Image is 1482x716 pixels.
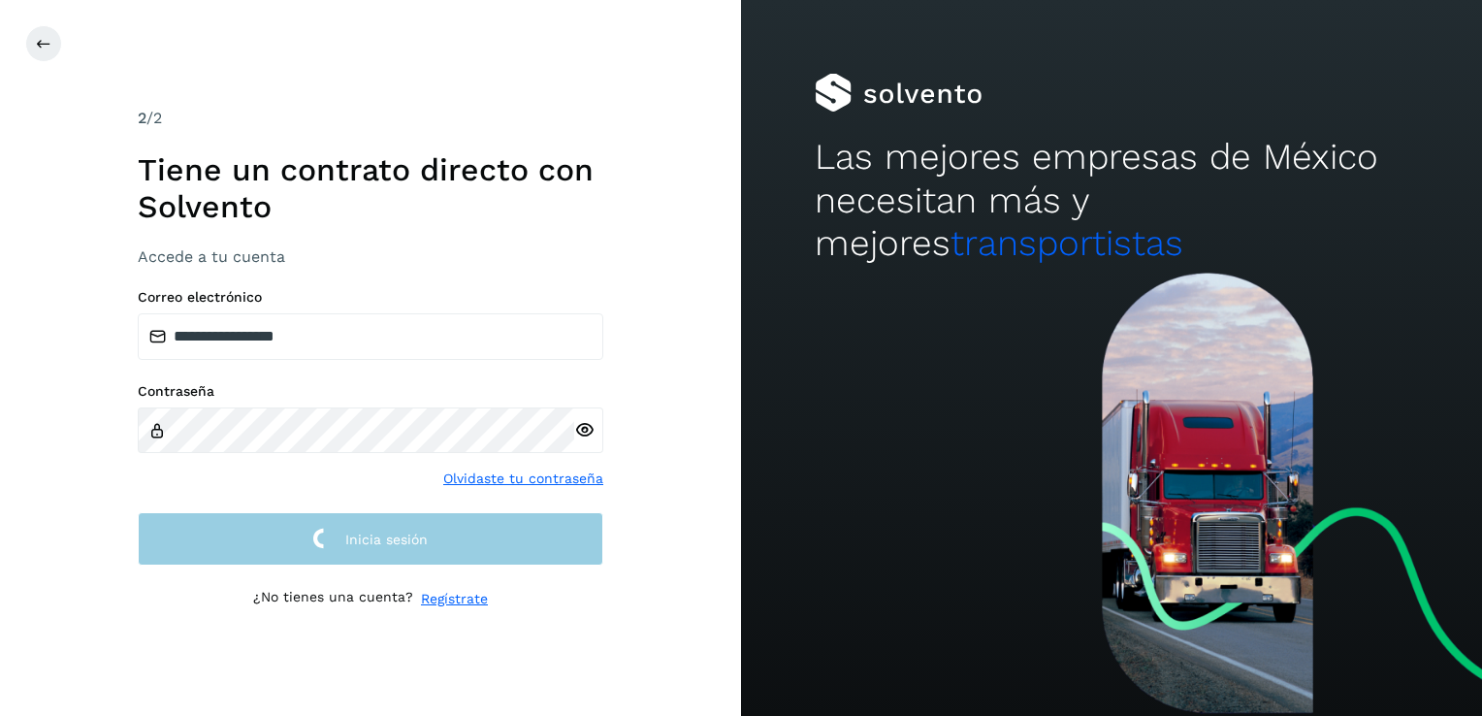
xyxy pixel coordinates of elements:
p: ¿No tienes una cuenta? [253,589,413,609]
span: transportistas [950,222,1183,264]
span: 2 [138,109,146,127]
label: Correo electrónico [138,289,603,306]
h3: Accede a tu cuenta [138,247,603,266]
div: /2 [138,107,603,130]
a: Regístrate [421,589,488,609]
h2: Las mejores empresas de México necesitan más y mejores [815,136,1407,265]
a: Olvidaste tu contraseña [443,469,603,489]
h1: Tiene un contrato directo con Solvento [138,151,603,226]
label: Contraseña [138,383,603,400]
span: Inicia sesión [345,533,428,546]
button: Inicia sesión [138,512,603,566]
